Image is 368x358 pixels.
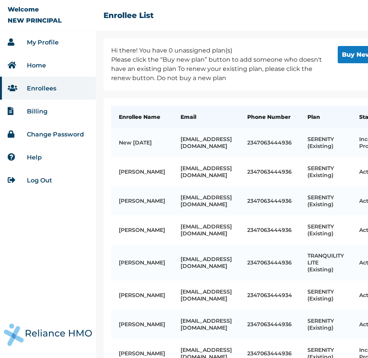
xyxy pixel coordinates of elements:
td: New [DATE] [111,128,173,157]
td: [PERSON_NAME] [111,281,173,310]
td: [PERSON_NAME] [111,215,173,245]
td: SERENITY (Existing) [300,157,352,186]
p: Please click the “Buy new plan” button to add someone who doesn't have an existing plan To renew ... [111,55,332,83]
td: SERENITY (Existing) [300,186,352,215]
a: Help [27,154,42,161]
a: Change Password [27,131,84,138]
img: RelianceHMO's Logo [4,324,92,346]
a: Enrollees [27,85,56,92]
td: SERENITY (Existing) [300,128,352,157]
a: Billing [27,108,48,115]
td: 2347063444936 [240,128,300,157]
td: [EMAIL_ADDRESS][DOMAIN_NAME] [173,310,240,339]
td: [EMAIL_ADDRESS][DOMAIN_NAME] [173,215,240,245]
td: [EMAIL_ADDRESS][DOMAIN_NAME] [173,128,240,157]
p: Welcome [8,6,39,13]
td: [EMAIL_ADDRESS][DOMAIN_NAME] [173,157,240,186]
td: 2347063444936 [240,215,300,245]
td: [PERSON_NAME] [111,245,173,281]
td: [EMAIL_ADDRESS][DOMAIN_NAME] [173,186,240,215]
th: Phone Number [240,106,300,128]
th: Enrollee Name [111,106,173,128]
p: Hi there! You have 0 unassigned plan(s) [111,46,332,55]
a: Home [27,62,46,69]
td: 2347063444934 [240,281,300,310]
td: [PERSON_NAME] [111,186,173,215]
td: 2347063444936 [240,310,300,339]
td: 2347063444936 [240,245,300,281]
p: NEW PRINCIPAL [8,17,62,24]
td: TRANQUILITY LITE (Existing) [300,245,352,281]
td: SERENITY (Existing) [300,215,352,245]
a: Log Out [27,177,52,184]
a: My Profile [27,39,59,46]
td: SERENITY (Existing) [300,281,352,310]
td: [PERSON_NAME] [111,157,173,186]
td: [EMAIL_ADDRESS][DOMAIN_NAME] [173,281,240,310]
td: [PERSON_NAME] [111,310,173,339]
td: SERENITY (Existing) [300,310,352,339]
th: Email [173,106,240,128]
h2: Enrollee List [103,11,154,20]
th: Plan [300,106,352,128]
td: 2347063444936 [240,186,300,215]
td: 2347063444936 [240,157,300,186]
td: [EMAIL_ADDRESS][DOMAIN_NAME] [173,245,240,281]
